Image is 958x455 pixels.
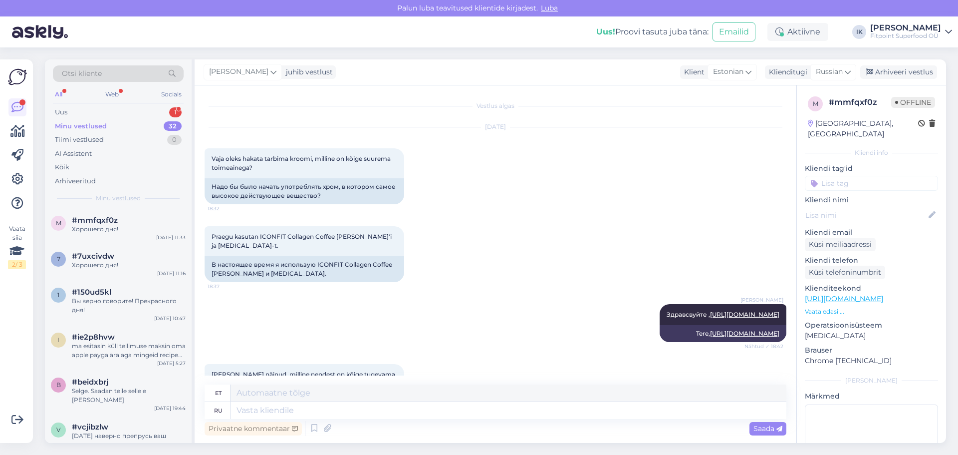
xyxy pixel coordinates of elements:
[72,432,186,450] div: [DATE] наверно препрусь ваш магазин
[852,25,866,39] div: IK
[57,291,59,299] span: 1
[57,336,59,344] span: i
[103,88,121,101] div: Web
[538,3,561,12] span: Luba
[212,371,397,387] span: [PERSON_NAME] näinud, milline nendest on kõige tugevama toimega?
[72,261,186,270] div: Хорошего дня!
[8,224,26,269] div: Vaata siia
[870,32,941,40] div: Fitpoint Superfood OÜ
[680,67,705,77] div: Klient
[205,178,404,204] div: Надо бы было начать употреблять хром, в котором самое высокое действующее вещество?
[72,225,186,234] div: Хорошего дня!
[8,260,26,269] div: 2 / 3
[805,255,938,266] p: Kliendi telefon
[860,65,937,79] div: Arhiveeri vestlus
[805,238,876,251] div: Küsi meiliaadressi
[205,122,786,131] div: [DATE]
[805,176,938,191] input: Lisa tag
[596,27,615,36] b: Uus!
[205,256,404,282] div: В настоящее время я использую ICONFIT Collagen Coffee [PERSON_NAME] и [MEDICAL_DATA].
[744,343,783,350] span: Nähtud ✓ 18:42
[816,66,843,77] span: Russian
[96,194,141,203] span: Minu vestlused
[805,331,938,341] p: [MEDICAL_DATA]
[72,333,115,342] span: #ie2p8hvw
[805,148,938,157] div: Kliendi info
[891,97,935,108] span: Offline
[805,356,938,366] p: Chrome [TECHNICAL_ID]
[56,219,61,227] span: m
[55,107,67,117] div: Uus
[596,26,709,38] div: Proovi tasuta juba täna:
[169,107,182,117] div: 1
[154,405,186,412] div: [DATE] 19:44
[208,283,245,290] span: 18:37
[713,22,755,41] button: Emailid
[55,176,96,186] div: Arhiveeritud
[713,66,743,77] span: Estonian
[765,67,807,77] div: Klienditugi
[710,330,779,337] a: [URL][DOMAIN_NAME]
[57,255,60,263] span: 7
[164,121,182,131] div: 32
[72,423,108,432] span: #vcjibzlw
[72,216,118,225] span: #mmfqxf0z
[808,118,918,139] div: [GEOGRAPHIC_DATA], [GEOGRAPHIC_DATA]
[55,149,92,159] div: AI Assistent
[72,288,111,297] span: #150ud5kl
[870,24,952,40] a: [PERSON_NAME]Fitpoint Superfood OÜ
[282,67,333,77] div: juhib vestlust
[208,205,245,212] span: 18:32
[55,162,69,172] div: Kõik
[805,391,938,402] p: Märkmed
[805,163,938,174] p: Kliendi tag'id
[55,121,107,131] div: Minu vestlused
[212,233,393,249] span: Praegu kasutan ICONFIT Collagen Coffee [PERSON_NAME]'i ja [MEDICAL_DATA]-t.
[205,101,786,110] div: Vestlus algas
[740,296,783,304] span: [PERSON_NAME]
[753,424,782,433] span: Saada
[710,311,779,318] a: [URL][DOMAIN_NAME]
[209,66,268,77] span: [PERSON_NAME]
[157,270,186,277] div: [DATE] 11:16
[62,68,102,79] span: Otsi kliente
[805,320,938,331] p: Operatsioonisüsteem
[157,360,186,367] div: [DATE] 5:27
[870,24,941,32] div: [PERSON_NAME]
[805,307,938,316] p: Vaata edasi ...
[805,376,938,385] div: [PERSON_NAME]
[805,266,885,279] div: Küsi telefoninumbrit
[56,381,61,389] span: b
[829,96,891,108] div: # mmfqxf0z
[805,294,883,303] a: [URL][DOMAIN_NAME]
[805,227,938,238] p: Kliendi email
[214,402,223,419] div: ru
[805,210,927,221] input: Lisa nimi
[53,88,64,101] div: All
[156,234,186,241] div: [DATE] 11:33
[154,315,186,322] div: [DATE] 10:47
[767,23,828,41] div: Aktiivne
[813,100,818,107] span: m
[72,252,114,261] span: #7uxcivdw
[212,155,392,171] span: Vaja oleks hakata tarbima kroomi, milline on kõige suurema toimeainega?
[55,135,104,145] div: Tiimi vestlused
[805,345,938,356] p: Brauser
[56,426,60,434] span: v
[159,88,184,101] div: Socials
[72,387,186,405] div: Selge. Saadan teile selle e [PERSON_NAME]
[167,135,182,145] div: 0
[205,422,302,436] div: Privaatne kommentaar
[660,325,786,342] div: Tere,
[8,67,27,86] img: Askly Logo
[805,195,938,205] p: Kliendi nimi
[805,283,938,294] p: Klienditeekond
[72,342,186,360] div: ma esitasin küll tellimuse maksin oma apple payga ära aga mingeid recipe ega asju ei tulnud saate...
[72,378,108,387] span: #beidxbrj
[215,385,222,402] div: et
[667,311,779,318] span: Здравсвуйте ,
[72,297,186,315] div: Вы верно говорите! Прекрасного дня!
